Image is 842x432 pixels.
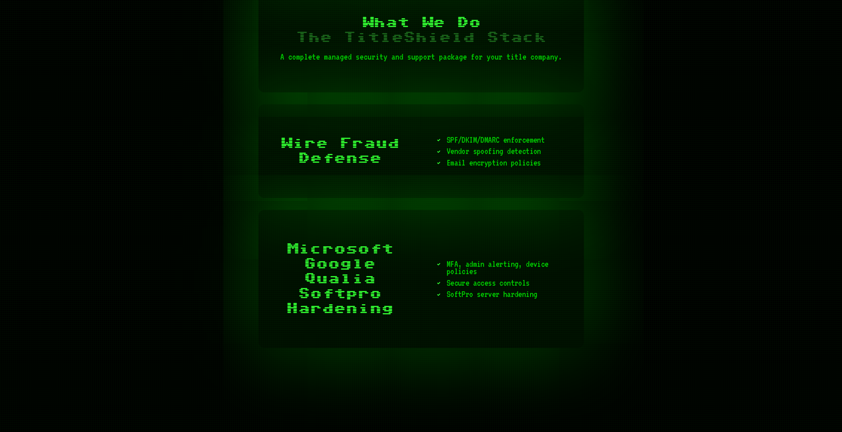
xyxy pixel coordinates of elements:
[274,136,405,166] p: Wire Fraud Defense
[274,15,568,45] span: What We Do
[274,242,405,316] span: Microsoft Google Qualia Softpro Hardening
[447,159,568,167] p: Email encryption policies
[296,31,546,44] span: The TitleShield Stack
[447,279,568,287] p: Secure access controls
[274,53,568,61] p: A complete managed security and support package for your title company.
[447,290,568,298] p: SoftPro server hardening
[447,136,568,144] p: SPF/DKIM/DMARC enforcement
[447,260,568,275] p: MFA, admin alerting, device policies
[447,147,568,155] p: Vendor spoofing detection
